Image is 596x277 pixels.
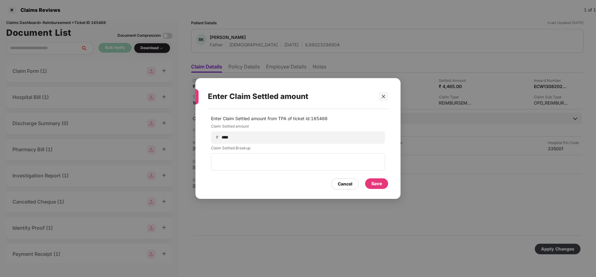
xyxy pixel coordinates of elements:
[338,181,352,187] div: Cancel
[381,94,386,99] span: close
[208,84,373,109] div: Enter Claim Settled amount
[371,180,382,187] div: Save
[211,124,385,131] label: Claim Settled amount
[211,145,385,153] label: Claim Settled Breakup
[211,115,385,122] p: Enter Claim Settled amount from TPA of ticket id: 165466
[216,134,221,140] span: ₹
